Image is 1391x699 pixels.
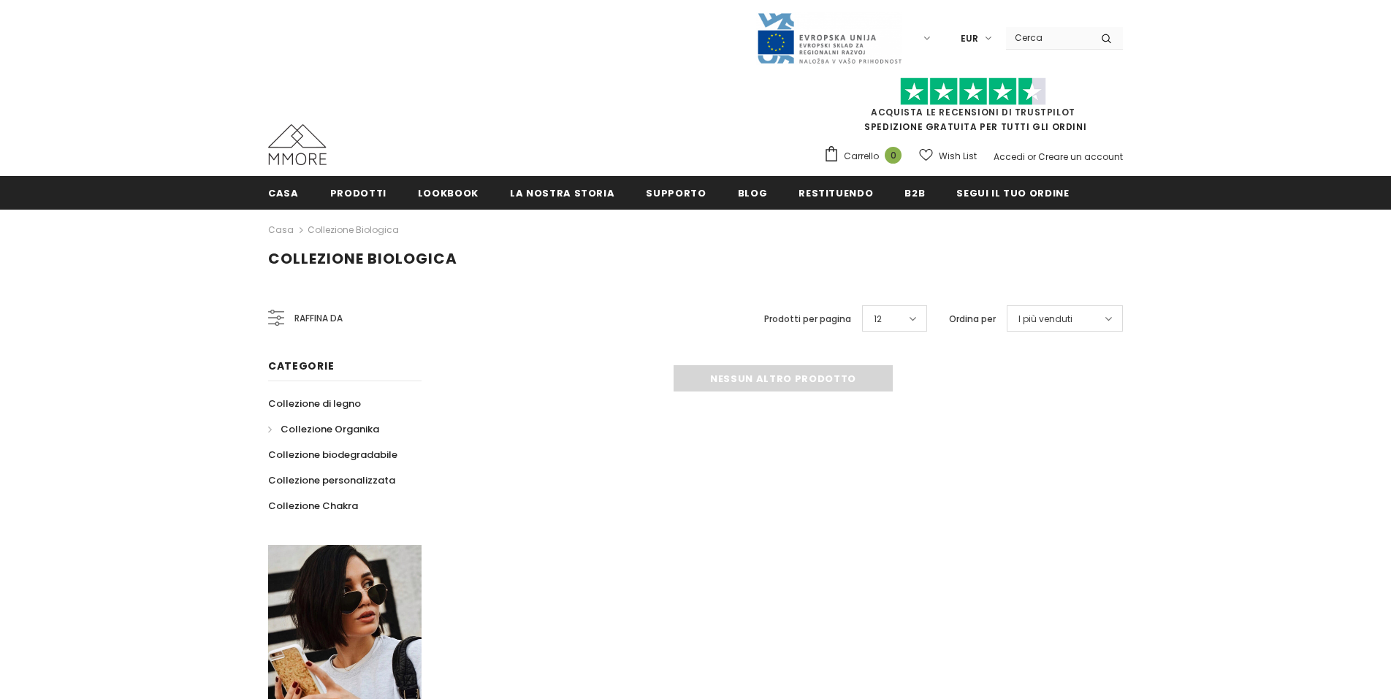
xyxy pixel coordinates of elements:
a: Restituendo [799,176,873,209]
a: Acquista le recensioni di TrustPilot [871,106,1075,118]
span: EUR [961,31,978,46]
span: or [1027,150,1036,163]
input: Search Site [1006,27,1090,48]
span: I più venduti [1018,312,1072,326]
span: Collezione biologica [268,248,457,269]
img: Fidati di Pilot Stars [900,77,1046,106]
span: Prodotti [330,186,386,200]
a: Lookbook [418,176,479,209]
a: Segui il tuo ordine [956,176,1069,209]
a: Collezione biologica [308,224,399,236]
a: Collezione personalizzata [268,467,395,493]
span: Blog [738,186,768,200]
a: Blog [738,176,768,209]
span: Collezione biodegradabile [268,448,397,462]
span: SPEDIZIONE GRATUITA PER TUTTI GLI ORDINI [823,84,1123,133]
span: 0 [885,147,902,164]
span: Collezione personalizzata [268,473,395,487]
span: La nostra storia [510,186,614,200]
img: Javni Razpis [756,12,902,65]
label: Prodotti per pagina [764,312,851,326]
a: Casa [268,176,299,209]
a: Collezione Chakra [268,493,358,519]
span: Casa [268,186,299,200]
a: La nostra storia [510,176,614,209]
img: Casi MMORE [268,124,327,165]
a: Collezione Organika [268,416,379,442]
span: Collezione Chakra [268,499,358,513]
span: Wish List [939,149,977,164]
a: Collezione biodegradabile [268,442,397,467]
a: Prodotti [330,176,386,209]
a: Accedi [994,150,1025,163]
label: Ordina per [949,312,996,326]
a: supporto [646,176,706,209]
span: Carrello [844,149,879,164]
a: Collezione di legno [268,391,361,416]
span: Categorie [268,359,334,373]
span: supporto [646,186,706,200]
a: Casa [268,221,294,239]
span: 12 [874,312,882,326]
a: Carrello 0 [823,145,909,167]
a: Creare un account [1038,150,1123,163]
span: B2B [904,186,925,200]
span: Segui il tuo ordine [956,186,1069,200]
span: Collezione Organika [281,422,379,436]
span: Raffina da [294,310,343,326]
a: Wish List [919,143,977,169]
span: Collezione di legno [268,397,361,410]
span: Lookbook [418,186,479,200]
span: Restituendo [799,186,873,200]
a: B2B [904,176,925,209]
a: Javni Razpis [756,31,902,44]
